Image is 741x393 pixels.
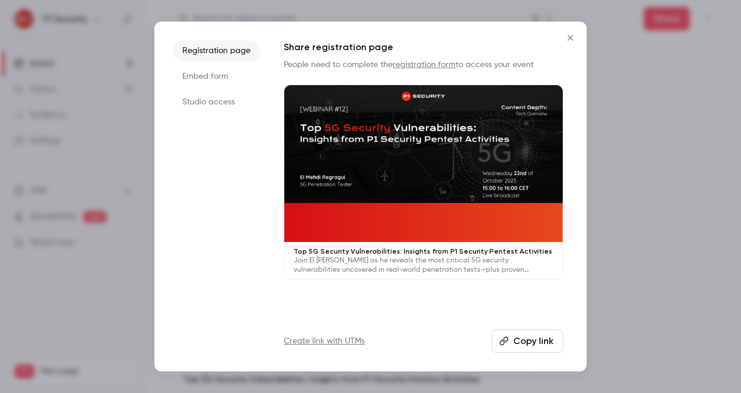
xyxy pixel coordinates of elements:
p: People need to complete the to access your event [284,59,563,71]
p: Join El [PERSON_NAME] as he reveals the most critical 5G security vulnerabilities uncovered in re... [294,256,553,275]
p: Top 5G Security Vulnerabilities: Insights from P1 Security Pentest Activities [294,247,553,256]
a: Top 5G Security Vulnerabilities: Insights from P1 Security Pentest ActivitiesJoin El [PERSON_NAME... [284,85,563,280]
button: Copy link [492,329,563,353]
li: Registration page [173,40,260,61]
a: registration form [393,61,456,69]
button: Close [559,26,582,50]
li: Embed form [173,66,260,87]
li: Studio access [173,92,260,113]
a: Create link with UTMs [284,335,365,347]
h1: Share registration page [284,40,563,54]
